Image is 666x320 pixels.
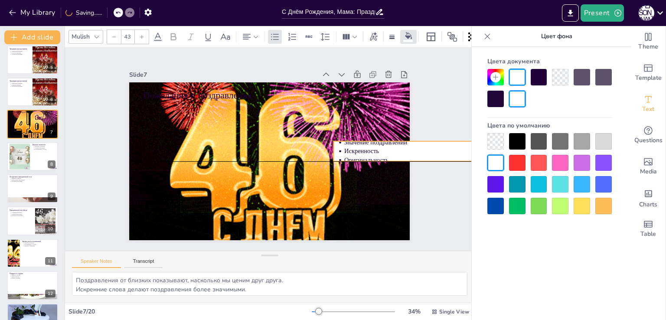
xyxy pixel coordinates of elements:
[48,160,55,168] div: 8
[7,78,58,106] div: 6
[11,177,55,179] p: Значение угощений
[11,307,55,308] p: Поддержка и вдохновение
[11,310,55,311] p: Выражение благодарности
[487,57,540,65] font: Цвета документа
[631,120,666,151] div: Get real-time input from your audience
[7,271,58,300] div: 12
[34,145,55,147] p: Общение с близкими
[11,179,55,181] p: Предпочтения именинника
[541,32,572,40] font: Цвет фона
[124,258,163,268] button: Transcript
[7,110,58,138] div: 7
[10,80,30,82] p: Традиции празднования
[72,272,467,296] textarea: Поздравления от близких показывают, насколько мы ценим друг друга. Искренние слова делают поздрав...
[7,142,58,171] div: 8
[387,30,397,44] div: Border settings
[11,82,30,84] p: Уникальные традиции
[11,50,30,52] p: Уникальные традиции
[7,46,58,74] div: 5
[439,308,469,315] span: Single View
[10,176,55,178] p: Угощения и праздничный стол
[11,213,33,215] p: Музыка и настроение
[631,26,666,57] div: Change the overall theme
[10,111,55,114] p: Пожелания и поздравления
[11,212,33,213] p: Создание декораций
[45,290,55,297] div: 12
[4,30,60,44] button: Add slide
[72,258,121,268] button: Speaker Notes
[45,257,55,265] div: 11
[635,73,662,83] span: Template
[264,140,431,241] div: Slide 7
[65,9,102,17] div: Saving......
[11,84,30,86] p: Передача традиций
[34,148,55,150] p: Воспоминания о счастье
[22,240,55,243] p: Время для воспоминаний
[24,244,55,245] p: Воспоминания о счастье
[11,274,55,276] p: Значение подарка
[33,143,55,146] p: Важные моменты
[70,31,91,42] div: Mulish
[639,200,657,209] span: Charts
[447,32,457,42] span: Position
[11,181,55,183] p: Атмосфера праздника
[11,278,55,279] p: Память о подарке
[11,215,33,216] p: Вовлечение участников
[7,206,58,235] div: 10
[45,225,55,233] div: 10
[631,182,666,213] div: Add charts and graphs
[639,5,654,21] div: А [PERSON_NAME]
[631,57,666,88] div: Add ready made slides
[402,32,415,41] div: Background color
[634,136,663,145] span: Questions
[367,30,380,44] div: Text effects
[340,30,359,44] div: Column Count
[11,276,55,278] p: Учет интересов
[48,96,55,104] div: 6
[7,239,58,268] div: 11
[11,308,55,310] p: Ценность заботы
[48,64,55,72] div: 5
[34,147,55,149] p: Создание атмосферы
[282,6,375,18] input: Insert title
[638,42,658,52] span: Theme
[48,128,55,136] div: 7
[487,121,550,130] font: Цвета по умолчанию
[184,127,409,264] p: Пожелания и поздравления
[640,167,657,176] span: Media
[639,4,654,22] button: А [PERSON_NAME]
[10,47,30,50] p: Традиции празднования
[631,88,666,120] div: Add text boxes
[10,272,55,275] p: Подарок от сердца
[562,4,579,22] button: Export to PowerPoint
[10,209,33,211] p: Праздничная атмосфера
[11,52,30,54] p: Передача традиций
[631,213,666,245] div: Add a table
[48,193,55,200] div: 9
[7,6,59,20] button: My Library
[424,30,438,44] div: Layout
[7,174,58,203] div: 9
[11,86,30,88] p: Атмосфера праздника
[642,104,654,114] span: Text
[11,53,30,55] p: Атмосфера праздника
[404,307,424,316] div: 34 %
[24,245,55,247] p: Делитесь с близкими
[631,151,666,182] div: Add images, graphics, shapes or video
[69,307,312,316] div: Slide 7 / 20
[640,229,656,239] span: Table
[24,242,55,244] p: Оценка достижений
[581,4,624,22] button: Present
[10,304,55,307] p: Роль мамы в жизни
